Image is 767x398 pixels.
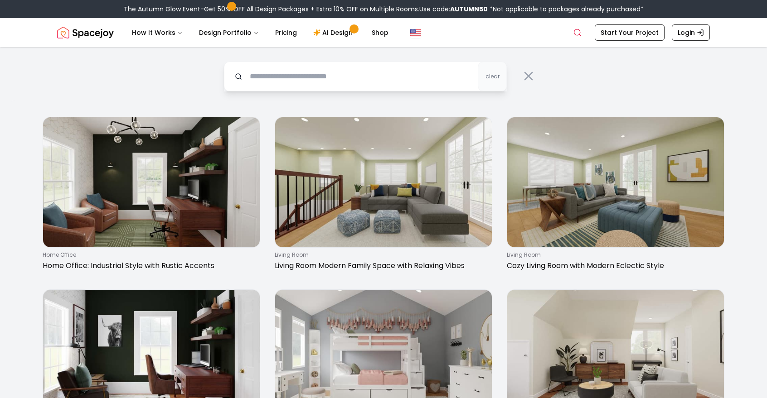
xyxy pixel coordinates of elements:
[507,117,724,275] a: Cozy Living Room with Modern Eclectic Styleliving roomCozy Living Room with Modern Eclectic Style
[419,5,488,14] span: Use code:
[275,117,492,247] img: Living Room Modern Family Space with Relaxing Vibes
[192,24,266,42] button: Design Portfolio
[43,117,260,275] a: Home Office: Industrial Style with Rustic Accentshome officeHome Office: Industrial Style with Ru...
[57,24,114,42] a: Spacejoy
[364,24,396,42] a: Shop
[672,24,710,41] a: Login
[488,5,644,14] span: *Not applicable to packages already purchased*
[507,251,721,259] p: living room
[450,5,488,14] b: AUTUMN50
[275,260,489,271] p: Living Room Modern Family Space with Relaxing Vibes
[478,62,507,91] button: clear
[507,260,721,271] p: Cozy Living Room with Modern Eclectic Style
[124,5,644,14] div: The Autumn Glow Event-Get 50% OFF All Design Packages + Extra 10% OFF on Multiple Rooms.
[485,73,500,80] span: clear
[275,251,489,259] p: living room
[595,24,665,41] a: Start Your Project
[57,24,114,42] img: Spacejoy Logo
[410,27,421,38] img: United States
[275,117,492,275] a: Living Room Modern Family Space with Relaxing Vibesliving roomLiving Room Modern Family Space wit...
[43,260,257,271] p: Home Office: Industrial Style with Rustic Accents
[268,24,304,42] a: Pricing
[43,251,257,259] p: home office
[125,24,190,42] button: How It Works
[43,117,260,247] img: Home Office: Industrial Style with Rustic Accents
[507,117,724,247] img: Cozy Living Room with Modern Eclectic Style
[57,18,710,47] nav: Global
[125,24,396,42] nav: Main
[306,24,363,42] a: AI Design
